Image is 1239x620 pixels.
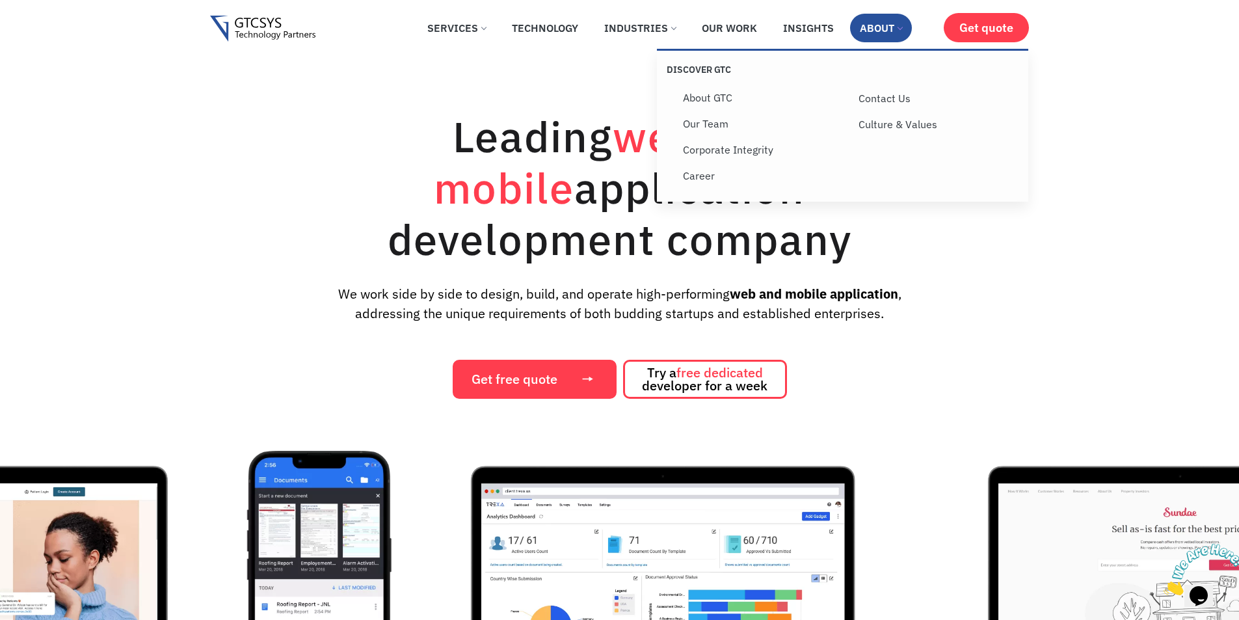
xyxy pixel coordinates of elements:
span: web and mobile [434,109,786,215]
p: We work side by side to design, build, and operate high-performing , addressing the unique requir... [316,284,922,323]
a: About [850,14,912,42]
a: Get quote [944,13,1029,42]
a: Corporate Integrity [673,137,849,163]
p: Discover GTC [667,64,843,75]
a: Our Team [673,111,849,137]
span: free dedicated [676,364,763,381]
span: Try a developer for a week [642,366,767,392]
span: Get free quote [472,373,557,386]
a: Technology [502,14,588,42]
a: Insights [773,14,844,42]
a: Services [418,14,496,42]
img: Chat attention grabber [5,5,86,57]
a: Contact Us [849,85,1025,111]
a: Career [673,163,849,189]
a: Culture & Values [849,111,1025,137]
a: Try afree dedicated developer for a week [623,360,787,399]
strong: web and mobile application [730,285,898,303]
a: About GTC [673,85,849,111]
a: Our Work [692,14,767,42]
iframe: chat widget [1158,539,1239,600]
img: Gtcsys logo [210,16,316,42]
a: Get free quote [453,360,617,399]
h1: Leading application development company [327,111,913,265]
span: Get quote [959,21,1013,34]
a: Industries [594,14,686,42]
